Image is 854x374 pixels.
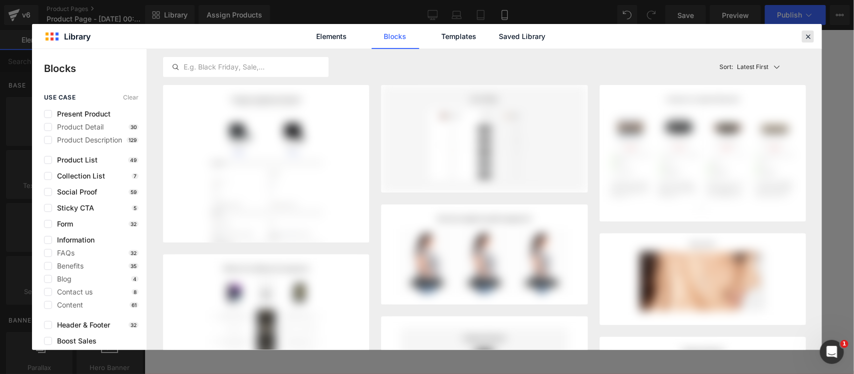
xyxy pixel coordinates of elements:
[52,288,93,296] span: Contact us
[52,123,104,131] span: Product Detail
[840,340,848,348] span: 1
[52,220,73,228] span: Form
[381,85,587,192] img: image
[132,173,139,179] p: 7
[52,249,75,257] span: FAQs
[131,276,139,282] p: 4
[132,289,139,295] p: 8
[75,151,165,171] a: Explore Blocks
[22,7,218,15] p: ¡Compra nuestras últimas novedades!
[164,61,328,73] input: E.g. Black Friday, Sale,...
[372,24,419,49] a: Blocks
[129,322,139,328] p: 32
[600,233,806,325] img: image
[308,24,356,49] a: Elements
[52,236,95,244] span: Information
[52,172,105,180] span: Collection List
[24,207,216,214] p: or Drag & Drop elements from left sidebar
[737,62,769,71] p: Latest First
[52,301,83,309] span: Content
[129,250,139,256] p: 32
[720,63,733,70] span: Sort:
[52,321,110,329] span: Header & Footer
[52,262,84,270] span: Benefits
[820,340,844,364] iframe: Intercom live chat
[52,275,72,283] span: Blog
[127,137,139,143] p: 129
[132,205,139,211] p: 5
[163,85,369,291] img: image
[130,302,139,308] p: 61
[129,124,139,130] p: 30
[381,204,587,304] img: image
[44,61,147,76] p: Blocks
[52,136,122,144] span: Product Description
[129,189,139,195] p: 59
[123,94,139,101] span: Clear
[52,337,97,345] span: Boost Sales
[52,156,98,164] span: Product List
[52,188,97,196] span: Social Proof
[600,85,806,221] img: image
[52,110,111,118] span: Present Product
[129,221,139,227] p: 32
[716,49,806,85] button: Latest FirstSort:Latest First
[435,24,483,49] a: Templates
[52,204,94,212] span: Sticky CTA
[44,94,76,101] span: use case
[499,24,546,49] a: Saved Library
[75,179,165,199] a: Add Single Section
[128,157,139,163] p: 49
[129,263,139,269] p: 35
